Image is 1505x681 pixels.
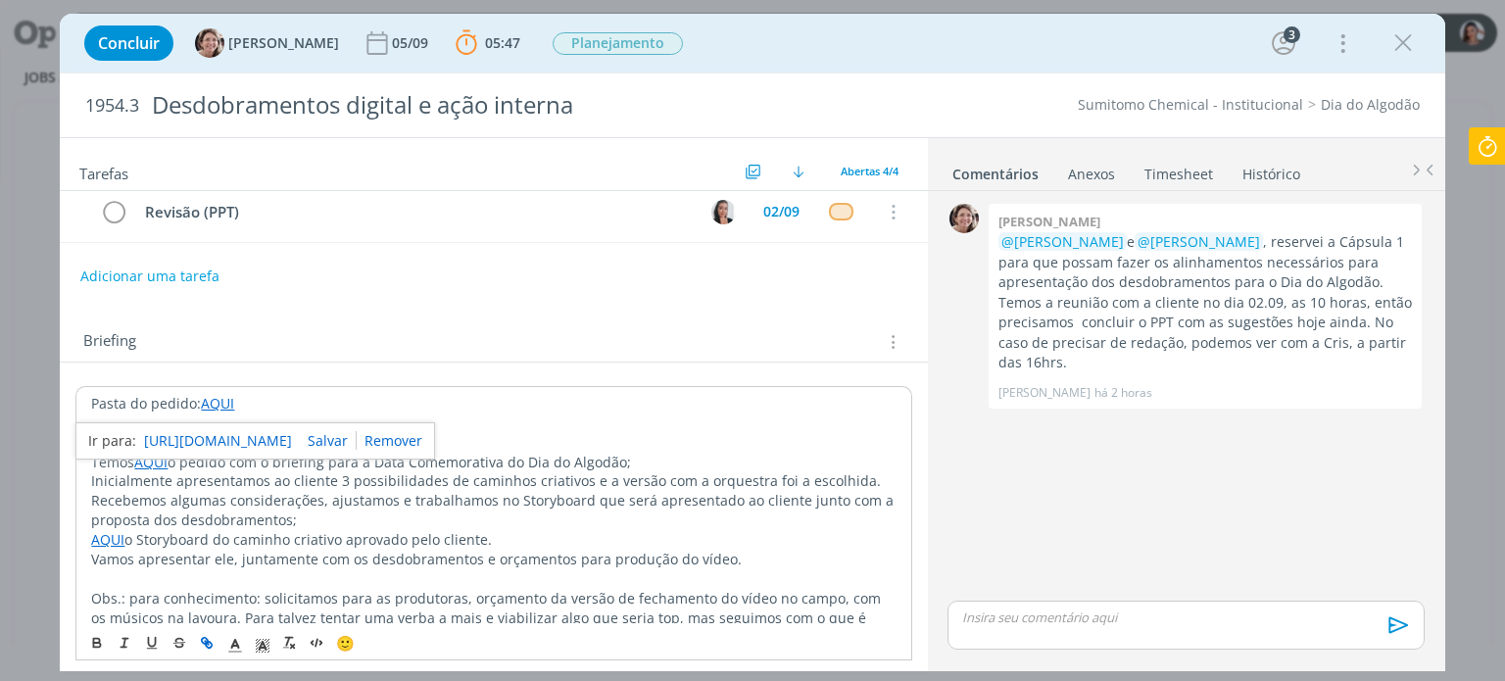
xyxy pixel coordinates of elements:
div: 05/09 [392,36,432,50]
button: 05:47 [451,27,525,59]
button: 🙂 [331,631,359,655]
p: Obs.: para conhecimento: solicitamos para as produtoras, orçamento da versão de fechamento do víd... [91,589,896,648]
button: Adicionar uma tarefa [79,259,220,294]
p: Pasta do pedido: [91,394,896,413]
span: 05:47 [485,33,520,52]
p: Temos a reunião com a cliente no dia 02.09, as 10 horas, então precisamos concluir o PPT com as s... [998,293,1412,373]
div: 02/09 [763,205,800,219]
img: A [949,204,979,233]
span: Concluir [98,35,160,51]
b: [PERSON_NAME] [998,213,1100,230]
button: Concluir [84,25,173,61]
button: 3 [1268,27,1299,59]
a: Dia do Algodão [1321,95,1420,114]
span: 🙂 [336,633,355,653]
span: Cor do Texto [221,631,249,655]
div: Revisão (PPT) [136,200,693,224]
img: arrow-down.svg [793,166,804,177]
a: Histórico [1241,156,1301,184]
a: AQUI [134,453,168,471]
div: 3 [1284,26,1300,43]
span: @[PERSON_NAME] [1138,232,1260,251]
span: 1954.3 [85,95,139,117]
button: A[PERSON_NAME] [195,28,339,58]
p: [PERSON_NAME] [998,384,1091,402]
span: @[PERSON_NAME] [1001,232,1124,251]
img: A [195,28,224,58]
p: Inicialmente apresentamos ao cliente 3 possibilidades de caminhos criativos e a versão com a orqu... [91,471,896,491]
span: Briefing [83,329,136,355]
img: C [711,200,736,224]
a: Timesheet [1143,156,1214,184]
div: dialog [60,14,1444,671]
span: [PERSON_NAME] [228,36,339,50]
p: e , reservei a Cápsula 1 para que possam fazer os alinhamentos necessários para apresentação dos ... [998,232,1412,292]
span: há 2 horas [1094,384,1152,402]
span: Cor de Fundo [249,631,276,655]
p: Temos o pedido com o briefing para a Data Comemorativa do Dia do Algodão; [91,453,896,472]
a: Comentários [951,156,1040,184]
button: C [709,197,739,226]
p: Recebemos algumas considerações, ajustamos e trabalhamos no Storyboard que será apresentado ao cl... [91,491,896,530]
p: Vamos apresentar ele, juntamente com os desdobramentos e orçamentos para produção do vídeo. [91,550,896,569]
div: Desdobramentos digital e ação interna [143,81,855,129]
a: AQUI [201,394,234,413]
a: Sumitomo Chemical - Institucional [1078,95,1303,114]
div: Anexos [1068,165,1115,184]
p: o Storyboard do caminho criativo aprovado pelo cliente. [91,530,896,550]
button: Planejamento [552,31,684,56]
a: AQUI [91,530,124,549]
a: [URL][DOMAIN_NAME] [144,428,292,454]
span: Planejamento [553,32,683,55]
span: Abertas 4/4 [841,164,898,178]
span: Tarefas [79,160,128,183]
